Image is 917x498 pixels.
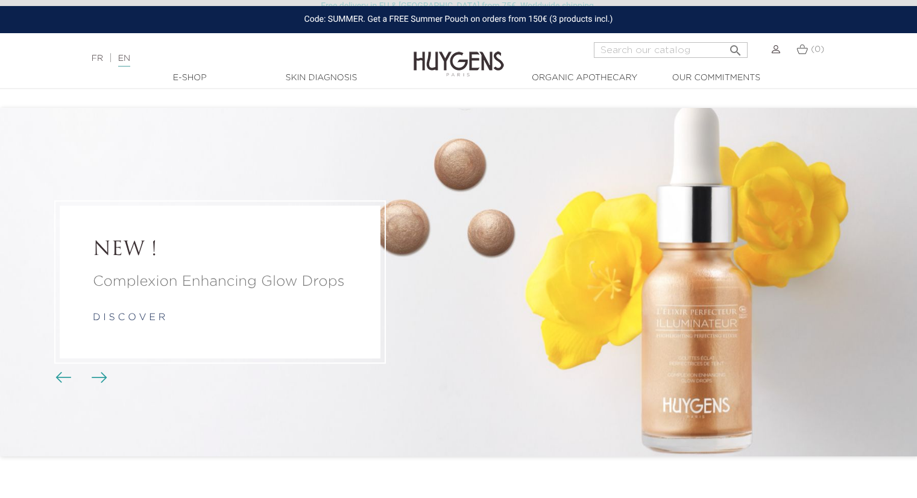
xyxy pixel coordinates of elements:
a: Organic Apothecary [525,72,645,84]
div: | [86,51,373,66]
div: Carousel buttons [60,369,99,387]
a: Skin Diagnosis [261,72,382,84]
a: FR [92,54,103,63]
img: Huygens [414,32,504,78]
i:  [728,40,743,54]
input: Search [594,42,748,58]
a: d i s c o v e r [93,314,165,323]
span: (0) [811,45,824,54]
a: EN [118,54,130,67]
a: Our commitments [656,72,777,84]
a: Complexion Enhancing Glow Drops [93,271,347,293]
button:  [725,39,746,55]
a: E-Shop [130,72,250,84]
a: NEW ! [93,239,347,262]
